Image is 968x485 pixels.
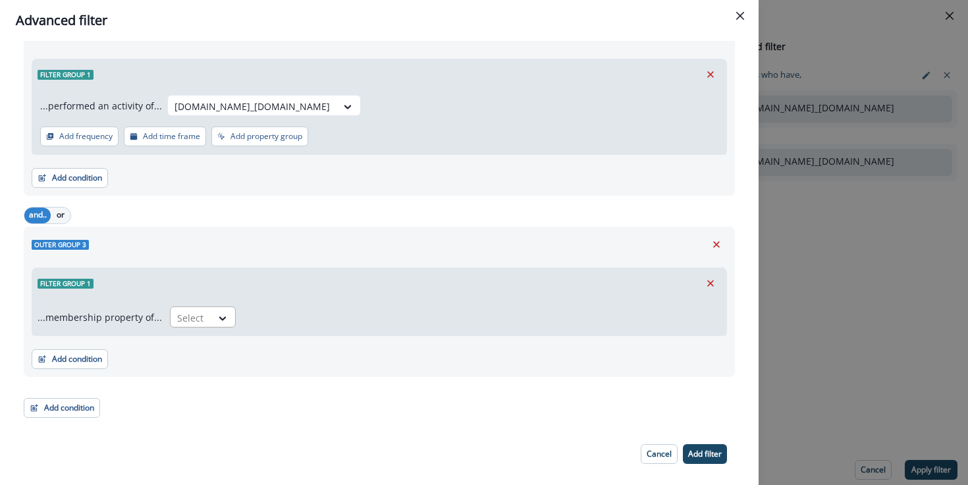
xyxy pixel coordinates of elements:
[32,168,108,188] button: Add condition
[641,444,678,464] button: Cancel
[40,99,162,113] p: ...performed an activity of...
[683,444,727,464] button: Add filter
[24,398,100,418] button: Add condition
[16,11,743,30] div: Advanced filter
[700,273,721,293] button: Remove
[143,132,200,141] p: Add time frame
[59,132,113,141] p: Add frequency
[706,235,727,254] button: Remove
[32,240,89,250] span: Outer group 3
[230,132,302,141] p: Add property group
[211,127,308,146] button: Add property group
[38,70,94,80] span: Filter group 1
[124,127,206,146] button: Add time frame
[688,449,722,459] p: Add filter
[51,208,70,223] button: or
[38,310,162,324] p: ...membership property of...
[38,279,94,289] span: Filter group 1
[647,449,672,459] p: Cancel
[24,208,51,223] button: and..
[40,127,119,146] button: Add frequency
[32,349,108,369] button: Add condition
[700,65,721,84] button: Remove
[730,5,751,26] button: Close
